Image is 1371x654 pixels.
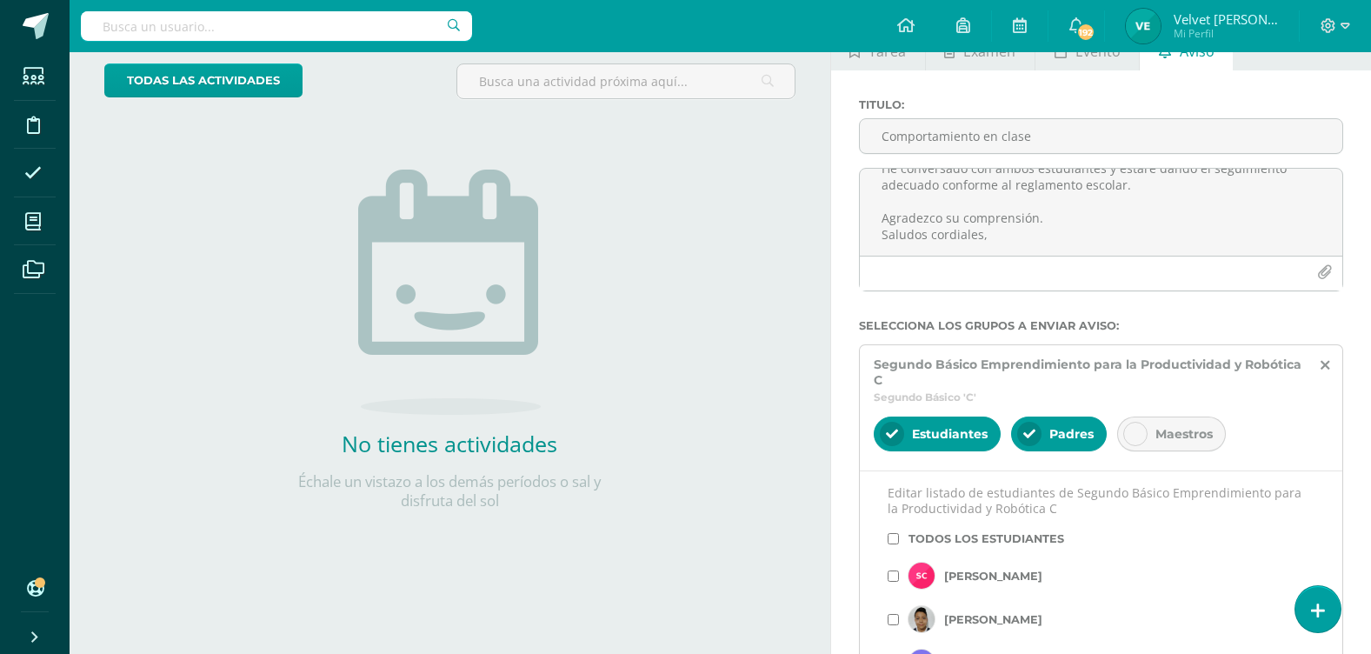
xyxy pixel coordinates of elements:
span: Padres [1049,426,1094,442]
input: Busca un usuario... [81,11,472,41]
p: Échale un vistazo a los demás períodos o sal y disfruta del sol [276,472,623,511]
img: 19b1e203de8e9b1ed5dcdd77fbbab152.png [1126,9,1161,43]
span: Maestros [1155,426,1213,442]
label: [PERSON_NAME] [944,570,1042,583]
label: Titulo : [859,98,1343,111]
textarea: Estimados Padres de familia, Espero que al recibir esta nota se encuentren bien. Les escribo para... [860,169,1342,256]
a: Examen [926,29,1035,70]
a: Evento [1035,29,1139,70]
label: [PERSON_NAME] [944,613,1042,626]
span: 192 [1076,23,1095,42]
input: Busca una actividad próxima aquí... [457,64,794,98]
a: Tarea [831,29,925,70]
label: Todos los estudiantes [908,532,1064,545]
span: Estudiantes [912,426,988,442]
span: Segundo Básico 'C' [874,390,976,404]
img: student [908,563,935,589]
input: Titulo [860,119,1342,153]
h2: No tienes actividades [276,429,623,458]
label: Selecciona los grupos a enviar aviso : [859,319,1343,332]
span: Velvet [PERSON_NAME] [1174,10,1278,28]
p: Editar listado de estudiantes de Segundo Básico Emprendimiento para la Productividad y Robótica C [888,485,1314,517]
img: no_activities.png [358,170,541,415]
img: student [908,606,935,632]
span: Segundo Básico Emprendimiento para la Productividad y Robótica C [874,357,1306,388]
span: Mi Perfil [1174,26,1278,41]
a: todas las Actividades [104,63,303,97]
a: Aviso [1140,29,1233,70]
